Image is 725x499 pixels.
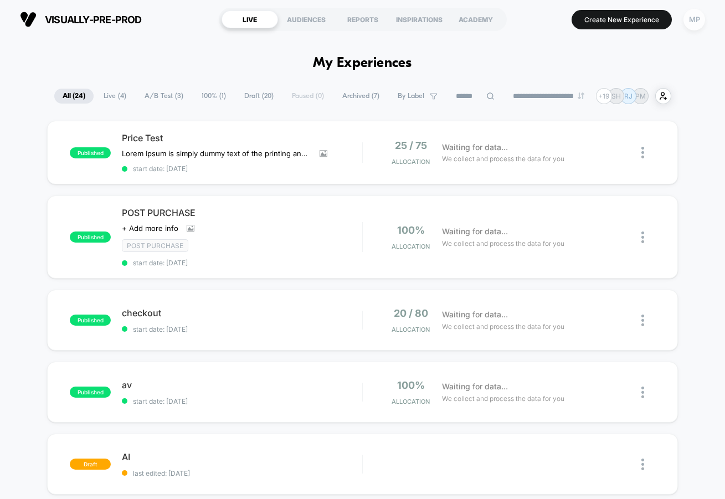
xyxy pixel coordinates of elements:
[17,11,145,28] button: visually-pre-prod
[394,307,428,319] span: 20 / 80
[611,92,621,100] p: SH
[641,147,644,158] img: close
[313,55,412,71] h1: My Experiences
[20,11,37,28] img: Visually logo
[122,132,362,143] span: Price Test
[392,326,430,333] span: Allocation
[398,92,424,100] span: By Label
[122,397,362,405] span: start date: [DATE]
[448,11,504,28] div: ACADEMY
[635,92,646,100] p: PM
[278,11,335,28] div: AUDIENCES
[442,225,508,238] span: Waiting for data...
[54,89,94,104] span: All ( 24 )
[392,158,430,166] span: Allocation
[392,243,430,250] span: Allocation
[442,308,508,321] span: Waiting for data...
[70,147,111,158] span: published
[641,232,644,243] img: close
[335,11,391,28] div: REPORTS
[122,149,311,158] span: Lorem Ipsum is simply dummy text of the printing and typesetting industry. Lorem Ipsum has been t...
[122,379,362,390] span: av
[122,259,362,267] span: start date: [DATE]
[193,89,234,104] span: 100% ( 1 )
[397,379,425,391] span: 100%
[95,89,135,104] span: Live ( 4 )
[122,325,362,333] span: start date: [DATE]
[122,239,188,252] span: Post Purchase
[70,315,111,326] span: published
[70,232,111,243] span: published
[122,207,362,218] span: POST PURCHASE
[596,88,612,104] div: + 19
[442,141,508,153] span: Waiting for data...
[70,387,111,398] span: published
[442,321,564,332] span: We collect and process the data for you
[624,92,633,100] p: RJ
[442,393,564,404] span: We collect and process the data for you
[122,164,362,173] span: start date: [DATE]
[641,315,644,326] img: close
[70,459,111,470] span: draft
[395,140,427,151] span: 25 / 75
[122,451,362,462] span: AI
[45,14,142,25] span: visually-pre-prod
[442,153,564,164] span: We collect and process the data for you
[222,11,278,28] div: LIVE
[136,89,192,104] span: A/B Test ( 3 )
[442,238,564,249] span: We collect and process the data for you
[641,459,644,470] img: close
[122,469,362,477] span: last edited: [DATE]
[572,10,672,29] button: Create New Experience
[641,387,644,398] img: close
[391,11,448,28] div: INSPIRATIONS
[122,307,362,318] span: checkout
[578,92,584,99] img: end
[442,380,508,393] span: Waiting for data...
[397,224,425,236] span: 100%
[122,224,178,233] span: + Add more info
[683,9,705,30] div: MP
[680,8,708,31] button: MP
[334,89,388,104] span: Archived ( 7 )
[236,89,282,104] span: Draft ( 20 )
[392,398,430,405] span: Allocation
